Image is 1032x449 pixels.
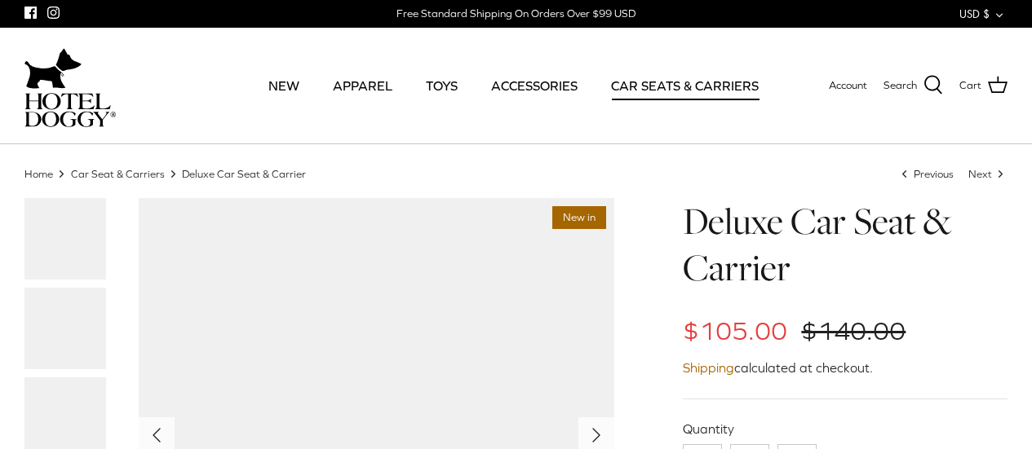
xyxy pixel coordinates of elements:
a: Free Standard Shipping On Orders Over $99 USD [396,2,636,26]
div: Primary navigation [242,58,785,113]
span: Search [884,77,917,95]
nav: Breadcrumbs [24,166,1008,182]
img: dog-icon.svg [24,44,82,93]
div: calculated at checkout. [683,358,1008,379]
a: Next [968,167,1008,179]
a: Instagram [47,7,60,19]
a: Facebook [24,7,37,19]
span: Next [968,167,992,179]
span: $105.00 [683,316,787,346]
a: NEW [254,58,314,113]
a: ACCESSORIES [476,58,592,113]
a: Deluxe Car Seat & Carrier [182,167,306,179]
h1: Deluxe Car Seat & Carrier [683,198,1008,292]
span: Previous [914,167,954,179]
label: Quantity [683,420,1008,438]
span: $140.00 [801,316,906,346]
a: hoteldoggycom [24,44,116,127]
a: Account [829,77,867,95]
a: Shipping [683,360,734,375]
img: hoteldoggycom [24,93,116,127]
a: Car Seat & Carriers [71,167,165,179]
a: Cart [959,75,1008,96]
a: TOYS [411,58,472,113]
a: APPAREL [318,58,407,113]
a: CAR SEATS & CARRIERS [596,58,773,113]
span: New in [552,206,606,230]
a: Home [24,167,53,179]
a: Previous [898,167,956,179]
a: Search [884,75,943,96]
span: Cart [959,77,981,95]
div: Free Standard Shipping On Orders Over $99 USD [396,7,636,21]
span: Account [829,79,867,91]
